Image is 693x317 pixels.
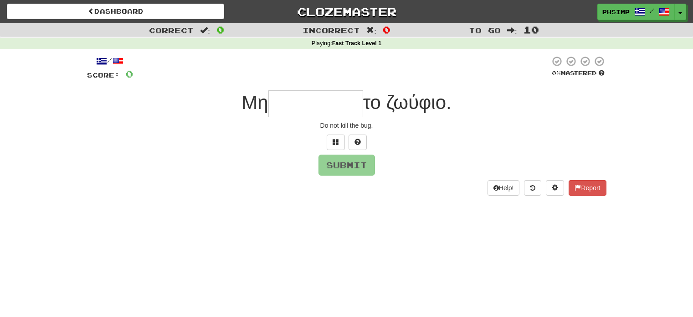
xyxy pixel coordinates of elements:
[318,155,375,176] button: Submit
[332,40,382,47] strong: Fast Track Level 1
[327,135,345,150] button: Switch sentence to multiple choice alt+p
[524,24,539,35] span: 10
[200,26,210,34] span: :
[597,4,675,20] a: phsimp /
[363,92,452,113] span: το ζωύφιο.
[216,24,224,35] span: 0
[507,26,517,34] span: :
[241,92,268,113] span: Μη
[87,56,133,67] div: /
[524,180,541,196] button: Round history (alt+y)
[552,69,561,77] span: 0 %
[602,8,630,16] span: phsimp
[569,180,606,196] button: Report
[125,68,133,79] span: 0
[550,69,606,78] div: Mastered
[469,26,501,35] span: To go
[87,121,606,130] div: Do not kill the bug.
[650,7,654,14] span: /
[238,4,455,20] a: Clozemaster
[149,26,194,35] span: Correct
[303,26,360,35] span: Incorrect
[488,180,520,196] button: Help!
[366,26,376,34] span: :
[383,24,390,35] span: 0
[7,4,224,19] a: Dashboard
[349,135,367,150] button: Single letter hint - you only get 1 per sentence and score half the points! alt+h
[87,71,120,79] span: Score:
